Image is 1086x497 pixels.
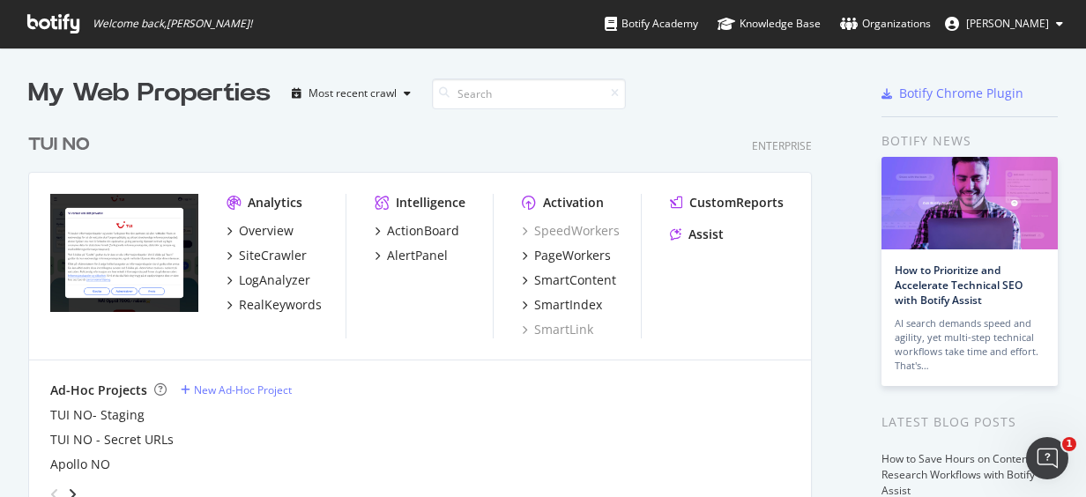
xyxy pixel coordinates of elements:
span: ellen skog [966,16,1049,31]
button: [PERSON_NAME] [931,10,1077,38]
div: SiteCrawler [239,247,307,264]
div: Activation [543,194,604,211]
div: SmartContent [534,271,616,289]
div: SmartIndex [534,296,602,314]
a: TUI NO- Staging [50,406,145,424]
a: LogAnalyzer [227,271,310,289]
iframe: Intercom live chat [1026,437,1068,479]
div: New Ad-Hoc Project [194,382,292,397]
div: ActionBoard [387,222,459,240]
img: How to Prioritize and Accelerate Technical SEO with Botify Assist [881,157,1058,249]
a: ActionBoard [375,222,459,240]
a: SiteCrawler [227,247,307,264]
div: LogAnalyzer [239,271,310,289]
div: TUI NO [28,132,90,158]
a: TUI NO [28,132,97,158]
div: PageWorkers [534,247,611,264]
a: CustomReports [670,194,784,211]
div: Analytics [248,194,302,211]
div: Botify news [881,131,1058,151]
div: AlertPanel [387,247,448,264]
div: Overview [239,222,294,240]
a: SpeedWorkers [522,222,620,240]
a: TUI NO - Secret URLs [50,431,174,449]
a: PageWorkers [522,247,611,264]
div: Botify Academy [605,15,698,33]
span: Welcome back, [PERSON_NAME] ! [93,17,252,31]
a: Assist [670,226,724,243]
div: Enterprise [752,138,812,153]
div: Ad-Hoc Projects [50,382,147,399]
a: Overview [227,222,294,240]
div: Latest Blog Posts [881,412,1058,432]
a: RealKeywords [227,296,322,314]
div: Organizations [840,15,931,33]
a: SmartIndex [522,296,602,314]
div: Intelligence [396,194,465,211]
div: My Web Properties [28,76,271,111]
a: AlertPanel [375,247,448,264]
div: Most recent crawl [309,88,397,99]
a: Botify Chrome Plugin [881,85,1023,102]
div: Botify Chrome Plugin [899,85,1023,102]
div: CustomReports [689,194,784,211]
a: How to Prioritize and Accelerate Technical SEO with Botify Assist [895,263,1023,308]
input: Search [432,78,626,109]
a: Apollo NO [50,456,110,473]
a: SmartContent [522,271,616,289]
button: Most recent crawl [285,79,418,108]
div: Assist [688,226,724,243]
a: New Ad-Hoc Project [181,382,292,397]
span: 1 [1062,437,1076,451]
div: RealKeywords [239,296,322,314]
div: AI search demands speed and agility, yet multi-step technical workflows take time and effort. Tha... [895,316,1045,373]
div: Knowledge Base [718,15,821,33]
a: SmartLink [522,321,593,338]
img: tui.no [50,194,198,312]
